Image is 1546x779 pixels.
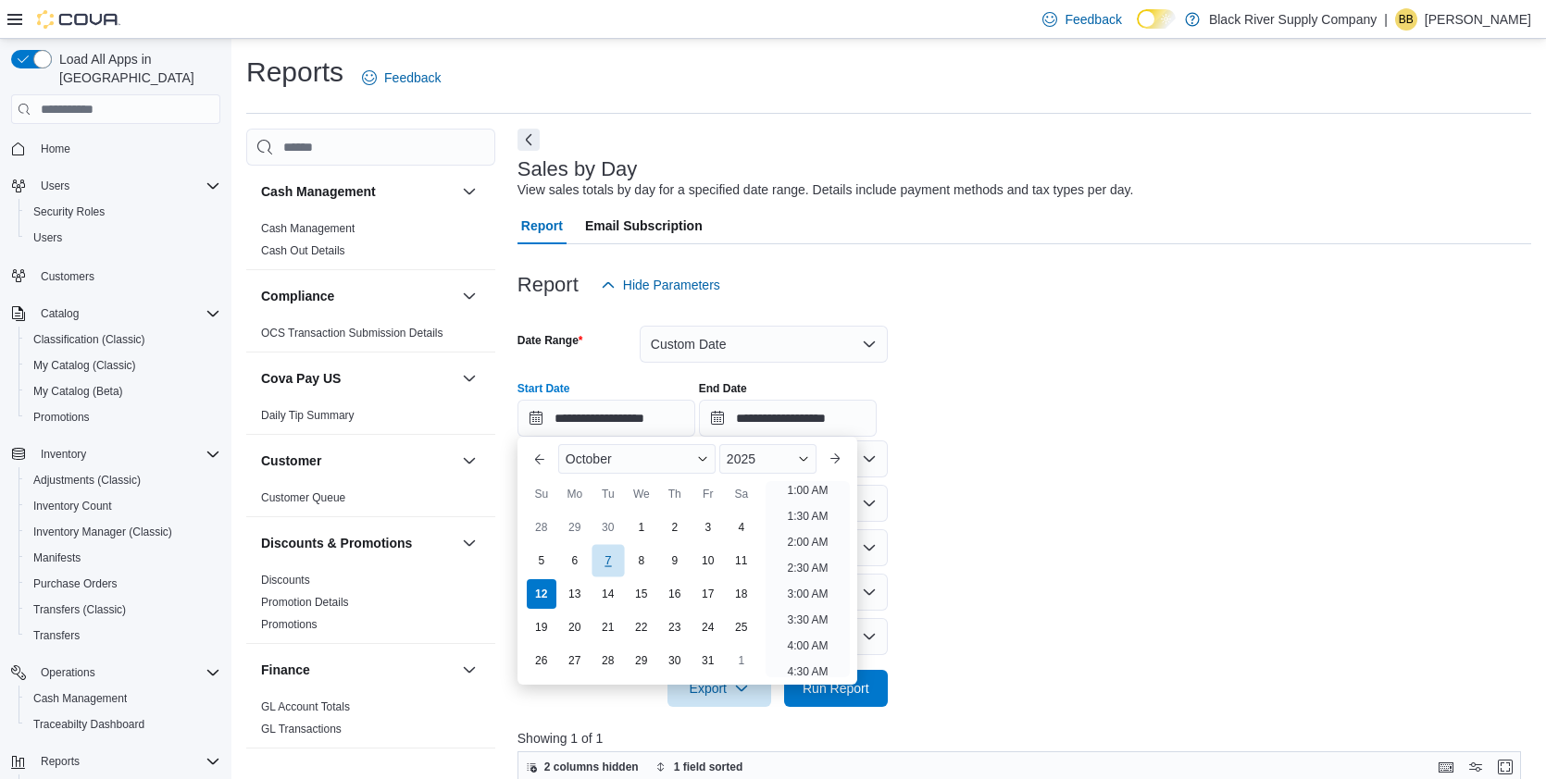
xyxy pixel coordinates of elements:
button: Purchase Orders [19,571,228,597]
span: Transfers (Classic) [26,599,220,621]
span: October [566,451,612,466]
li: 2:00 AM [779,531,835,553]
div: Fr [693,479,723,509]
span: BB [1399,8,1414,31]
h3: Compliance [261,287,334,305]
div: day-31 [693,646,723,675]
button: Run Report [784,670,888,707]
span: Inventory Count [26,495,220,517]
button: Operations [33,662,103,684]
span: OCS Transaction Submission Details [261,326,443,340]
div: day-5 [527,546,556,575]
h3: Report [517,274,579,296]
div: day-8 [627,546,656,575]
button: Cash Management [458,180,480,203]
div: day-28 [527,513,556,542]
span: 2 columns hidden [544,760,639,774]
div: day-10 [693,546,723,575]
a: Feedback [355,59,448,96]
span: Inventory [33,443,220,465]
span: Adjustments (Classic) [33,473,141,488]
img: Cova [37,10,120,29]
button: Finance [261,661,455,679]
a: Inventory Manager (Classic) [26,521,180,543]
p: Black River Supply Company [1209,8,1377,31]
button: Custom Date [640,326,888,363]
div: Discounts & Promotions [246,569,495,643]
button: Inventory [4,441,228,467]
button: Users [33,175,77,197]
div: day-2 [660,513,690,542]
span: Operations [33,662,220,684]
button: Promotions [19,404,228,430]
span: Daily Tip Summary [261,408,355,423]
label: Date Range [517,333,583,348]
div: Customer [246,487,495,516]
div: Button. Open the year selector. 2025 is currently selected. [719,444,817,474]
div: day-20 [560,612,590,642]
button: Customer [458,450,480,472]
span: Promotion Details [261,595,349,610]
button: Discounts & Promotions [261,534,455,552]
button: Open list of options [862,451,877,466]
div: day-30 [660,646,690,675]
span: Traceabilty Dashboard [26,713,220,736]
p: Showing 1 of 1 [517,729,1531,748]
button: Users [4,173,228,199]
span: Cash Management [26,687,220,710]
div: Tu [593,479,623,509]
div: day-23 [660,612,690,642]
a: Feedback [1035,1,1128,38]
span: Promotions [261,617,318,632]
button: Reports [4,748,228,774]
input: Dark Mode [1137,9,1176,29]
div: day-13 [560,579,590,609]
button: Adjustments (Classic) [19,467,228,493]
h3: Finance [261,661,310,679]
button: Manifests [19,545,228,571]
button: Export [667,670,771,707]
button: Reports [33,750,87,773]
div: day-1 [727,646,756,675]
a: My Catalog (Beta) [26,380,131,402]
h3: Cash Management [261,182,376,201]
button: Cash Management [261,182,455,201]
span: Customers [33,264,220,287]
span: Classification (Classic) [33,332,145,347]
button: Keyboard shortcuts [1435,756,1457,778]
button: Previous Month [525,444,555,474]
div: Th [660,479,690,509]
a: Manifests [26,547,88,569]
span: Report [521,207,563,244]
div: Compliance [246,322,495,352]
div: day-16 [660,579,690,609]
span: Users [33,230,62,245]
span: Inventory Manager (Classic) [33,525,172,539]
input: Press the down key to open a popover containing a calendar. [699,400,877,437]
h3: Discounts & Promotions [261,534,412,552]
div: day-15 [627,579,656,609]
div: day-7 [592,544,624,576]
a: Promotions [26,406,97,428]
div: We [627,479,656,509]
h3: Customer [261,451,321,470]
button: Transfers (Classic) [19,597,228,623]
label: Start Date [517,381,570,396]
button: Cova Pay US [261,369,455,388]
button: Catalog [4,301,228,327]
li: 3:00 AM [779,583,835,605]
a: Promotion Details [261,596,349,609]
span: Discounts [261,573,310,587]
div: day-17 [693,579,723,609]
span: My Catalog (Beta) [26,380,220,402]
button: My Catalog (Classic) [19,352,228,378]
a: Transfers [26,624,87,647]
a: Promotions [261,618,318,631]
div: day-24 [693,612,723,642]
div: day-9 [660,546,690,575]
span: Purchase Orders [33,576,118,591]
span: Inventory [41,447,86,462]
div: Cova Pay US [246,404,495,434]
div: day-21 [593,612,623,642]
span: Users [41,179,69,193]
